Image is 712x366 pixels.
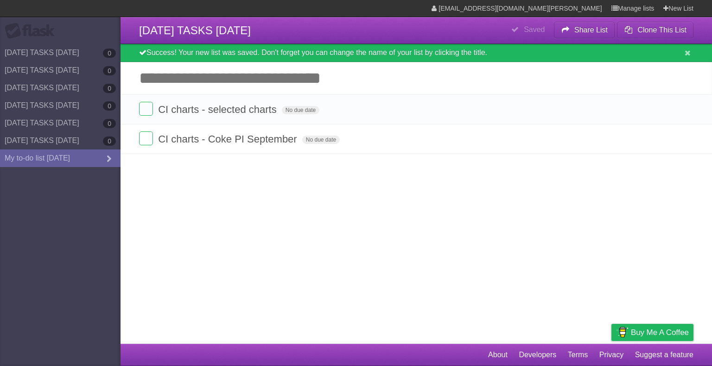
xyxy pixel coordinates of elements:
b: Clone This List [637,26,687,34]
div: Flask [5,23,60,39]
b: 0 [103,84,116,93]
b: 0 [103,49,116,58]
b: 0 [103,136,116,146]
div: Success! Your new list was saved. Don't forget you can change the name of your list by clicking t... [121,44,712,62]
a: About [488,346,508,364]
img: Buy me a coffee [616,324,629,340]
b: 0 [103,101,116,111]
span: No due date [282,106,319,114]
span: CI charts - selected charts [158,104,279,115]
a: Developers [519,346,556,364]
a: Privacy [599,346,623,364]
a: Buy me a coffee [611,324,693,341]
span: [DATE] TASKS [DATE] [139,24,251,37]
b: 0 [103,66,116,75]
span: Buy me a coffee [631,324,689,341]
a: Terms [568,346,588,364]
a: Suggest a feature [635,346,693,364]
button: Share List [554,22,615,38]
label: Done [139,102,153,116]
b: 0 [103,119,116,128]
b: Saved [524,25,545,33]
span: CI charts - Coke PI September [158,133,299,145]
label: Done [139,131,153,145]
b: Share List [574,26,608,34]
button: Clone This List [617,22,693,38]
span: No due date [302,136,340,144]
